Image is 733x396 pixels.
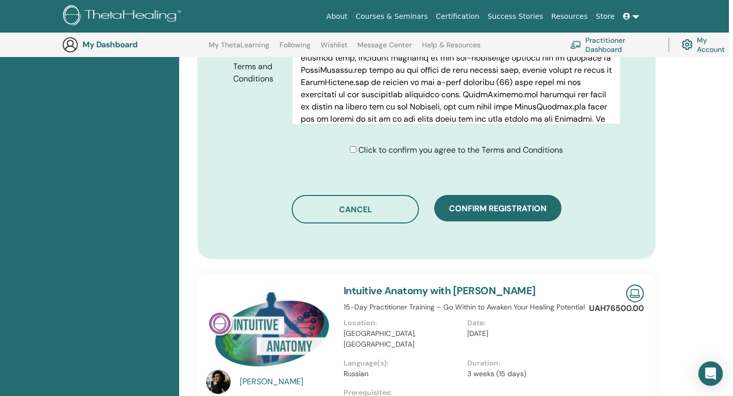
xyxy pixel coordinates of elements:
a: My ThetaLearning [209,41,269,57]
a: Wishlist [321,41,348,57]
p: [GEOGRAPHIC_DATA], [GEOGRAPHIC_DATA] [344,328,461,350]
a: [PERSON_NAME] [240,376,334,388]
a: Intuitive Anatomy with [PERSON_NAME] [344,284,536,297]
img: Live Online Seminar [626,285,644,302]
a: Success Stories [484,7,547,26]
p: UAH76500.00 [589,302,644,315]
a: Message Center [357,41,412,57]
p: Duration: [467,358,585,369]
p: Location: [344,318,461,328]
a: Resources [547,7,592,26]
p: 3 weeks (15 days) [467,369,585,379]
span: Confirm registration [449,203,547,214]
a: About [322,7,351,26]
p: Russian [344,369,461,379]
img: Intuitive Anatomy [206,285,331,373]
h3: My Dashboard [82,40,184,49]
button: Confirm registration [434,195,561,221]
label: Terms and Conditions [225,57,293,89]
a: Courses & Seminars [352,7,432,26]
a: Help & Resources [422,41,481,57]
p: [DATE] [467,328,585,339]
span: Click to confirm you agree to the Terms and Conditions [358,145,563,155]
a: Store [592,7,619,26]
a: Following [279,41,311,57]
button: Cancel [292,195,419,223]
img: cog.svg [682,37,693,52]
div: Open Intercom Messenger [698,361,723,386]
a: My Account [682,34,733,56]
img: logo.png [63,5,185,28]
a: Practitioner Dashboard [570,34,656,56]
a: Certification [432,7,483,26]
p: 15-Day Practitioner Training – Go Within to Awaken Your Healing Potential [344,302,591,313]
img: generic-user-icon.jpg [62,37,78,53]
p: Date: [467,318,585,328]
p: Language(s): [344,358,461,369]
img: chalkboard-teacher.svg [570,41,581,49]
span: Cancel [339,204,372,215]
img: default.jpg [206,370,231,394]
